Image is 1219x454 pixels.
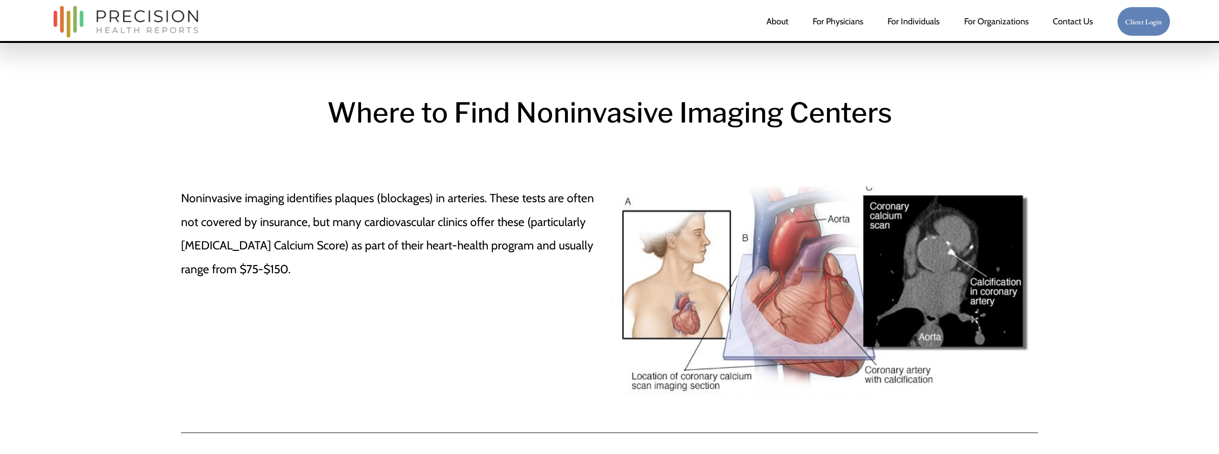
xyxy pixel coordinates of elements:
p: Noninvasive imaging identifies plaques (blockages) in arteries. These tests are often not covered... [181,186,607,281]
a: Client Login [1117,7,1170,37]
h1: Where to Find Noninvasive Imaging Centers [181,92,1038,134]
a: About [766,12,788,31]
a: folder dropdown [964,12,1028,31]
a: Contact Us [1053,12,1093,31]
img: Precision Health Reports [49,1,203,42]
span: For Organizations [964,13,1028,30]
a: For Physicians [813,12,863,31]
a: For Individuals [887,12,939,31]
